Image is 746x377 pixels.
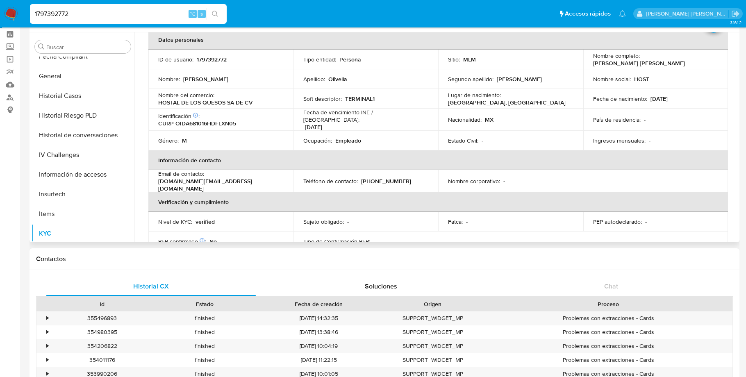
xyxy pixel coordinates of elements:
input: Buscar [46,43,127,51]
p: Identificación : [158,112,200,120]
p: - [503,177,505,185]
div: • [46,356,48,364]
div: Id [57,300,148,308]
p: PEP confirmado : [158,238,206,245]
div: Problemas con extracciones - Cards [484,325,732,339]
div: Proceso [490,300,727,308]
p: Fatca : [448,218,463,225]
p: Ingresos mensuales : [593,137,646,144]
p: verified [196,218,215,225]
div: SUPPORT_WIDGET_MP [382,353,484,367]
p: Email de contacto : [158,170,204,177]
span: s [200,10,203,18]
button: General [32,66,134,86]
span: ⌥ [189,10,196,18]
p: Nombre del comercio : [158,91,214,99]
p: - [644,116,646,123]
p: PEP autodeclarado : [593,218,642,225]
button: Historial de conversaciones [32,125,134,145]
p: Sitio : [448,56,460,63]
p: [DOMAIN_NAME][EMAIL_ADDRESS][DOMAIN_NAME] [158,177,280,192]
p: - [466,218,468,225]
div: SUPPORT_WIDGET_MP [382,339,484,353]
p: MX [485,116,494,123]
input: Buscar usuario o caso... [30,9,227,19]
p: [DATE] [305,123,322,131]
div: 354011176 [51,353,153,367]
p: Tipo entidad : [303,56,336,63]
p: [PERSON_NAME] [183,75,228,83]
p: [GEOGRAPHIC_DATA], [GEOGRAPHIC_DATA] [448,99,566,106]
p: ID de usuario : [158,56,193,63]
p: Género : [158,137,179,144]
button: Historial Casos [32,86,134,106]
p: TERMINAL1 [345,95,375,102]
div: Problemas con extracciones - Cards [484,311,732,325]
button: KYC [32,224,134,243]
div: [DATE] 14:32:35 [256,311,382,325]
button: search-icon [207,8,223,20]
p: Fecha de vencimiento INE / [GEOGRAPHIC_DATA] : [303,109,429,123]
div: Problemas con extracciones - Cards [484,339,732,353]
div: finished [153,353,256,367]
div: finished [153,325,256,339]
span: Soluciones [365,282,397,291]
div: • [46,328,48,336]
span: Chat [604,282,618,291]
span: Historial CX [133,282,169,291]
button: Items [32,204,134,224]
div: Estado [159,300,250,308]
p: [PHONE_NUMBER] [361,177,411,185]
button: Buscar [38,43,45,50]
p: Estado Civil : [448,137,478,144]
div: 355496893 [51,311,153,325]
p: Tipo de Confirmación PEP : [303,238,370,245]
p: 1797392772 [197,56,227,63]
div: • [46,314,48,322]
p: rene.vale@mercadolibre.com [646,10,729,18]
p: Soft descriptor : [303,95,342,102]
p: MLM [463,56,476,63]
p: Olivella [328,75,347,83]
th: Verificación y cumplimiento [148,192,728,212]
p: Nivel de KYC : [158,218,192,225]
button: Información de accesos [32,165,134,184]
div: 354980395 [51,325,153,339]
p: Lugar de nacimiento : [448,91,501,99]
p: [PERSON_NAME] [PERSON_NAME] [593,59,685,67]
div: finished [153,311,256,325]
p: [DATE] [650,95,668,102]
div: finished [153,339,256,353]
div: SUPPORT_WIDGET_MP [382,325,484,339]
p: Nombre corporativo : [448,177,500,185]
span: 3.161.2 [730,19,742,26]
h1: Contactos [36,255,733,263]
p: Ocupación : [303,137,332,144]
p: - [649,137,650,144]
p: Nombre completo : [593,52,640,59]
p: No [209,238,217,245]
p: Segundo apellido : [448,75,494,83]
p: HOSTAL DE LOS QUESOS SA DE CV [158,99,252,106]
div: [DATE] 11:22:15 [256,353,382,367]
p: CURP OIDA681016HDFLXN05 [158,120,236,127]
button: Insurtech [32,184,134,204]
p: HOST [634,75,649,83]
th: Datos personales [148,30,728,50]
p: Fecha de nacimiento : [593,95,647,102]
span: Accesos rápidos [565,9,611,18]
div: Fecha de creación [262,300,376,308]
button: Fecha Compliant [32,47,134,66]
div: [DATE] 13:38:46 [256,325,382,339]
p: Nombre : [158,75,180,83]
div: • [46,342,48,350]
p: Teléfono de contacto : [303,177,358,185]
p: Sujeto obligado : [303,218,344,225]
p: - [347,218,349,225]
div: [DATE] 10:04:19 [256,339,382,353]
div: Origen [387,300,478,308]
p: M [182,137,187,144]
div: SUPPORT_WIDGET_MP [382,311,484,325]
p: Persona [339,56,361,63]
div: Problemas con extracciones - Cards [484,353,732,367]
